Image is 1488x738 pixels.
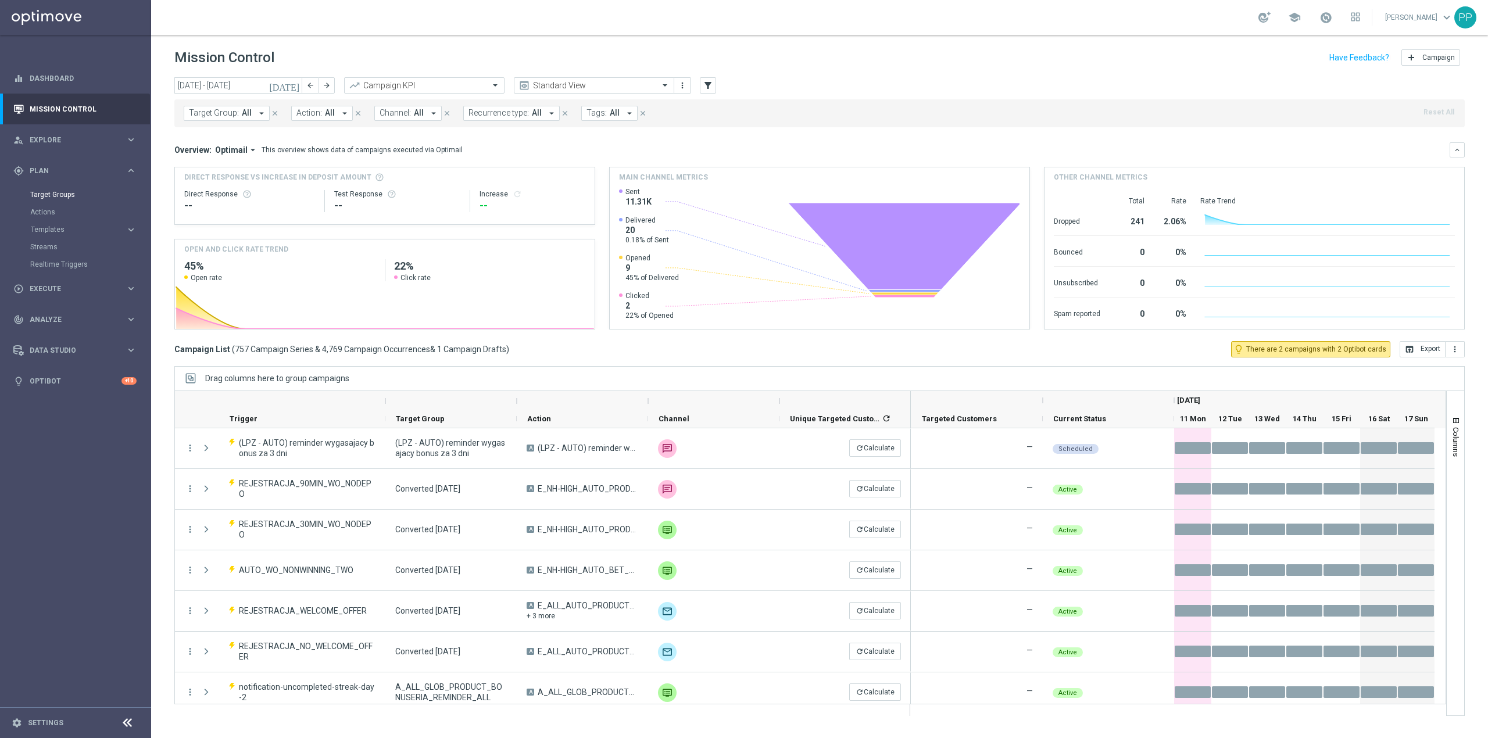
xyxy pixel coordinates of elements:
[13,284,24,294] i: play_circle_outline
[13,166,137,175] div: gps_fixed Plan keyboard_arrow_right
[205,374,349,383] span: Drag columns here to group campaigns
[514,77,674,94] ng-select: Standard View
[658,683,677,702] img: Private message RT
[1450,345,1460,354] i: more_vert
[1026,564,1033,574] label: —
[880,412,891,425] span: Calculate column
[625,187,652,196] span: Sent
[658,561,677,580] div: Private message RT
[1158,242,1186,260] div: 0%
[185,646,195,657] button: more_vert
[1329,53,1389,62] input: Have Feedback?
[400,273,431,282] span: Click rate
[189,108,239,118] span: Target Group:
[527,567,534,574] span: A
[13,314,24,325] i: track_changes
[174,77,302,94] input: Select date range
[1368,414,1390,423] span: 16 Sat
[856,444,864,452] i: refresh
[239,682,375,703] span: notification-uncompleted-streak-day-2
[175,591,911,632] div: Press SPACE to select this row.
[856,525,864,533] i: refresh
[625,273,679,282] span: 45% of Delivered
[1058,486,1077,493] span: Active
[437,344,506,354] span: 1 Campaign Drafts
[538,443,638,453] span: (LPZ - AUTO) reminder wygasajacy bonus za 3 dni
[175,428,911,469] div: Press SPACE to select this row.
[184,189,315,199] div: Direct Response
[658,602,677,621] div: Optimail
[13,376,24,386] i: lightbulb
[191,273,222,282] span: Open rate
[1246,344,1386,354] span: There are 2 campaigns with 2 Optibot cards
[1404,414,1428,423] span: 17 Sun
[1114,242,1144,260] div: 0
[30,225,137,234] div: Templates keyboard_arrow_right
[1231,341,1390,357] button: lightbulb_outline There are 2 campaigns with 2 Optibot cards
[394,259,585,273] h2: 22%
[30,167,126,174] span: Plan
[13,135,126,145] div: Explore
[658,480,677,499] img: SMS RT
[849,602,901,619] button: refreshCalculate
[174,145,212,155] h3: Overview:
[1293,414,1317,423] span: 14 Thu
[527,602,534,609] span: A
[911,428,1435,469] div: Press SPACE to select this row.
[185,524,195,535] i: more_vert
[1058,649,1077,656] span: Active
[1026,686,1033,696] label: —
[291,106,353,121] button: Action: All arrow_drop_down
[13,346,137,355] div: Data Studio keyboard_arrow_right
[428,108,439,119] i: arrow_drop_down
[13,284,126,294] div: Execute
[527,648,534,655] span: A
[1218,414,1242,423] span: 12 Tue
[353,107,363,120] button: close
[625,235,669,245] span: 0.18% of Sent
[625,291,674,300] span: Clicked
[185,606,195,616] i: more_vert
[248,145,258,155] i: arrow_drop_down
[28,719,63,726] a: Settings
[30,366,121,396] a: Optibot
[175,632,911,672] div: Press SPACE to select this row.
[13,284,137,293] div: play_circle_outline Execute keyboard_arrow_right
[1288,11,1301,24] span: school
[13,74,137,83] button: equalizer Dashboard
[205,374,349,383] div: Row Groups
[1054,242,1100,260] div: Bounced
[1454,6,1476,28] div: PP
[13,135,137,145] button: person_search Explore keyboard_arrow_right
[1158,211,1186,230] div: 2.06%
[468,108,529,118] span: Recurrence type:
[13,94,137,124] div: Mission Control
[538,600,638,611] span: E_ALL_AUTO_PRODUCT_WO WELCOME MAIL CONVERTED TODAY DEPOBONUS BARDZIEJ A_DAILY
[639,109,647,117] i: close
[1158,303,1186,322] div: 0%
[31,226,114,233] span: Templates
[638,107,648,120] button: close
[30,238,150,256] div: Streams
[513,189,522,199] button: refresh
[349,80,360,91] i: trending_up
[1053,606,1083,617] colored-tag: Active
[319,77,335,94] button: arrow_forward
[270,107,280,120] button: close
[184,199,315,213] div: --
[527,689,534,696] span: A
[1158,273,1186,291] div: 0%
[235,344,430,354] span: 757 Campaign Series & 4,769 Campaign Occurrences
[430,345,435,354] span: &
[126,165,137,176] i: keyboard_arrow_right
[911,510,1435,550] div: Press SPACE to select this row.
[13,166,24,176] i: gps_fixed
[1054,211,1100,230] div: Dropped
[527,485,534,492] span: A
[1400,344,1465,353] multiple-options-button: Export to CSV
[256,108,267,119] i: arrow_drop_down
[175,550,911,591] div: Press SPACE to select this row.
[185,443,195,453] i: more_vert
